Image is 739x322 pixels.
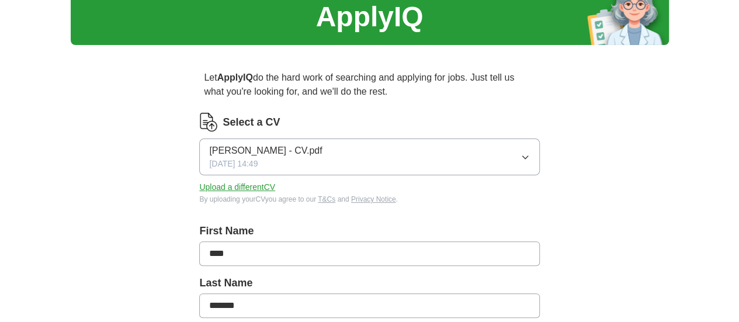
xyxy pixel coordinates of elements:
p: Let do the hard work of searching and applying for jobs. Just tell us what you're looking for, an... [199,66,539,103]
label: Last Name [199,275,539,291]
span: [DATE] 14:49 [209,158,258,170]
a: T&Cs [318,195,335,203]
label: Select a CV [223,115,280,130]
img: CV Icon [199,113,218,131]
button: Upload a differentCV [199,181,275,193]
a: Privacy Notice [351,195,396,203]
div: By uploading your CV you agree to our and . [199,194,539,205]
strong: ApplyIQ [217,72,253,82]
span: [PERSON_NAME] - CV.pdf [209,144,322,158]
button: [PERSON_NAME] - CV.pdf[DATE] 14:49 [199,139,539,175]
label: First Name [199,223,539,239]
